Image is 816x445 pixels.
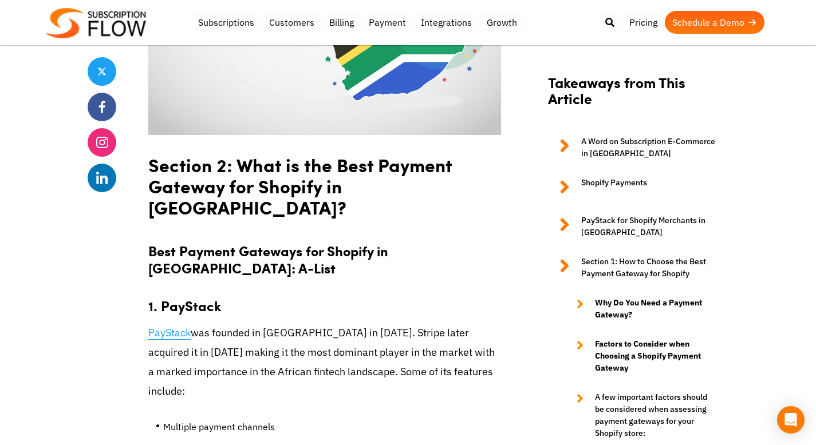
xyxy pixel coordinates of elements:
[777,406,805,434] div: Open Intercom Messenger
[413,11,479,34] a: Integrations
[322,11,361,34] a: Billing
[622,11,665,34] a: Pricing
[361,11,413,34] a: Payment
[665,11,764,34] a: Schedule a Demo
[595,297,718,321] strong: Why Do You Need a Payment Gateway?
[148,241,388,277] strong: Best Payment Gateways for Shopify in [GEOGRAPHIC_DATA]: A-List
[148,143,501,221] h2: Section 2: What is the Best Payment Gateway for Shopify in [GEOGRAPHIC_DATA]?
[191,11,262,34] a: Subscriptions
[548,256,718,280] a: Section 1: How to Choose the Best Payment Gateway for Shopify
[565,297,718,321] a: Why Do You Need a Payment Gateway?
[148,285,501,314] h3: 1. PayStack
[565,391,718,439] a: A few important factors should be considered when assessing payment gateways for your Shopify store:
[565,338,718,374] a: Factors to Consider when Choosing a Shopify Payment Gateway
[148,326,191,340] a: PayStack
[548,136,718,160] a: A Word on Subscription E-Commerce in [GEOGRAPHIC_DATA]
[148,323,501,402] p: was founded in [GEOGRAPHIC_DATA] in [DATE]. Stripe later acquired it in [DATE] making it the most...
[163,418,501,441] li: Multiple payment channels
[548,74,718,118] h2: Takeaways from This Article
[262,11,322,34] a: Customers
[548,177,718,197] a: Shopify Payments
[595,338,718,374] strong: Factors to Consider when Choosing a Shopify Payment Gateway
[548,214,718,239] a: PayStack for Shopify Merchants in [GEOGRAPHIC_DATA]
[46,8,146,38] img: Subscriptionflow
[479,11,525,34] a: Growth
